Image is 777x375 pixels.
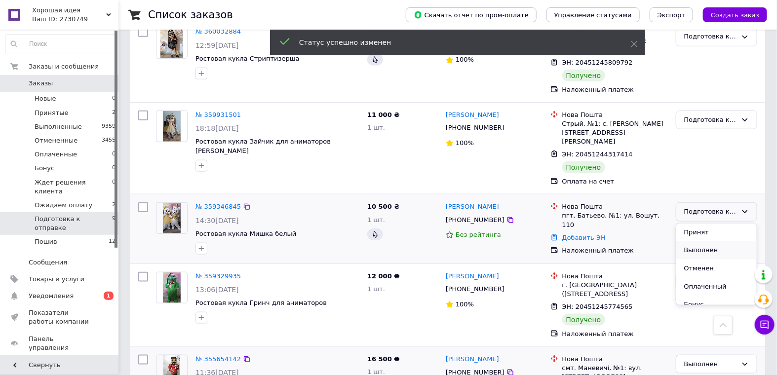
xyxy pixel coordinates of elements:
[562,272,668,281] div: Нова Пошта
[29,308,91,326] span: Показатели работы компании
[693,11,767,18] a: Создать заказ
[35,164,54,173] span: Бонус
[156,111,188,142] a: Фото товару
[456,300,474,308] span: 100%
[195,55,300,62] a: Ростовая кукла Стриптизерша
[29,62,99,71] span: Заказы и сообщения
[367,216,385,224] span: 1 шт.
[156,202,188,234] a: Фото товару
[156,27,188,59] a: Фото товару
[446,202,499,212] a: [PERSON_NAME]
[562,303,633,310] span: ЭН: 20451245774565
[102,136,116,145] span: 3455
[446,272,499,281] a: [PERSON_NAME]
[29,275,84,284] span: Товары и услуги
[195,124,239,132] span: 18:18[DATE]
[676,224,757,242] li: Принят
[456,56,474,63] span: 100%
[112,164,116,173] span: 0
[112,150,116,159] span: 0
[562,234,606,241] a: Добавить ЭН
[35,178,112,196] span: Ждет решения клиента
[148,9,233,21] h1: Список заказов
[29,79,53,88] span: Заказы
[35,94,56,103] span: Новые
[29,292,74,300] span: Уведомления
[35,150,77,159] span: Оплаченные
[35,215,112,232] span: Подготовка к отправке
[676,260,757,278] li: Отменен
[554,11,632,19] span: Управление статусами
[703,7,767,22] button: Создать заказ
[446,355,499,364] a: [PERSON_NAME]
[195,299,327,306] a: Ростовая кукла Гринч для аниматоров
[195,28,241,35] a: № 360032884
[562,330,668,338] div: Наложенный платеж
[102,122,116,131] span: 9359
[35,237,57,246] span: Пошив
[406,7,537,22] button: Скачать отчет по пром-оплате
[650,7,693,22] button: Экспорт
[163,272,180,303] img: Фото товару
[444,121,506,134] div: [PHONE_NUMBER]
[29,258,67,267] span: Сообщения
[562,150,633,158] span: ЭН: 20451244317414
[367,203,399,210] span: 10 500 ₴
[5,35,116,53] input: Поиск
[299,37,606,47] div: Статус успешно изменен
[109,237,116,246] span: 12
[112,201,116,210] span: 2
[163,203,180,233] img: Фото товару
[195,41,239,49] span: 12:59[DATE]
[684,115,737,125] div: Подготовка к отправке
[711,11,759,19] span: Создать заказ
[562,119,668,147] div: Стрый, №1: с. [PERSON_NAME][STREET_ADDRESS][PERSON_NAME]
[35,201,92,210] span: Ожидаем оплату
[414,10,529,19] span: Скачать отчет по пром-оплате
[367,355,399,363] span: 16 500 ₴
[684,32,737,42] div: Подготовка к отправке
[562,111,668,119] div: Нова Пошта
[35,122,82,131] span: Выполненные
[195,217,239,225] span: 14:30[DATE]
[32,6,106,15] span: Хорошая идея
[676,278,757,296] li: Оплаченный
[195,230,296,237] a: Ростовая кукла Мишка белый
[195,111,241,118] a: № 359931501
[446,111,499,120] a: [PERSON_NAME]
[456,139,474,147] span: 100%
[195,138,331,154] a: Ростовая кукла Зайчик для аниматоров [PERSON_NAME]
[562,161,605,173] div: Получено
[35,109,69,117] span: Принятые
[195,272,241,280] a: № 359329935
[755,315,775,335] button: Чат с покупателем
[562,59,633,66] span: ЭН: 20451245809792
[163,111,180,142] img: Фото товару
[444,214,506,226] div: [PHONE_NUMBER]
[562,355,668,364] div: Нова Пошта
[32,15,118,24] div: Ваш ID: 2730749
[562,202,668,211] div: Нова Пошта
[104,292,114,300] span: 1
[367,272,399,280] span: 12 000 ₴
[676,296,757,314] li: Бонус
[676,241,757,260] li: Выполнен
[112,109,116,117] span: 2
[684,359,737,370] div: Выполнен
[684,207,737,217] div: Подготовка к отправке
[195,355,241,363] a: № 355654142
[112,178,116,196] span: 0
[35,136,78,145] span: Отмененные
[456,231,501,238] span: Без рейтинга
[562,177,668,186] div: Оплата на счет
[112,215,116,232] span: 9
[367,124,385,131] span: 1 шт.
[367,285,385,293] span: 1 шт.
[367,111,399,118] span: 11 000 ₴
[444,283,506,296] div: [PHONE_NUMBER]
[29,335,91,352] span: Панель управления
[195,203,241,210] a: № 359346845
